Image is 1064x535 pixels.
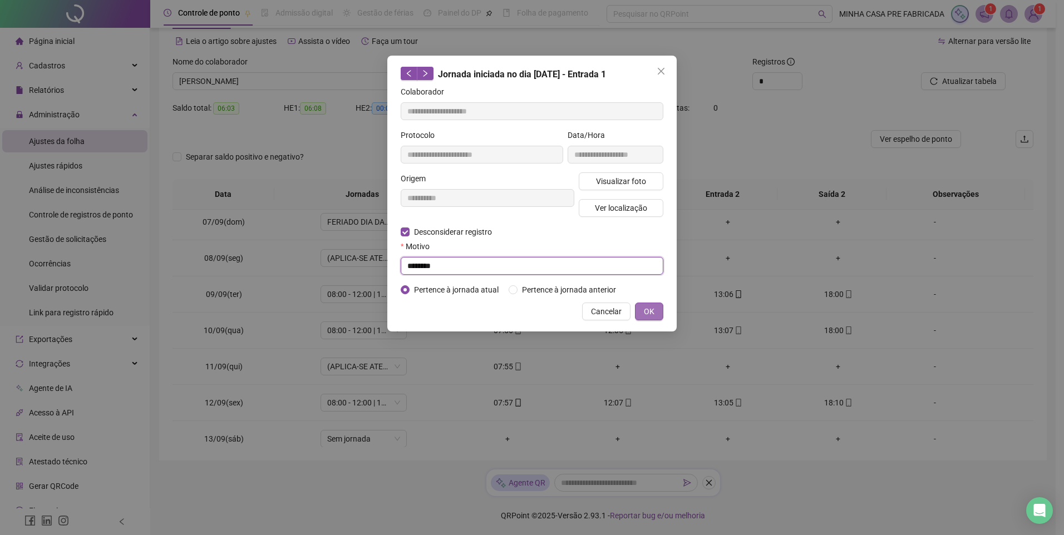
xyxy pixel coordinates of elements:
div: Open Intercom Messenger [1026,497,1053,524]
label: Protocolo [401,129,442,141]
button: Close [652,62,670,80]
button: Visualizar foto [579,172,663,190]
span: Pertence à jornada anterior [518,284,620,296]
span: Cancelar [591,305,622,318]
button: right [417,67,434,80]
label: Colaborador [401,86,451,98]
span: close [657,67,666,76]
span: Ver localização [595,202,647,214]
button: left [401,67,417,80]
span: right [421,70,429,77]
span: Pertence à jornada atual [410,284,503,296]
label: Motivo [401,240,437,252]
span: Visualizar foto [596,175,646,187]
span: Desconsiderar registro [410,226,496,238]
label: Data/Hora [568,129,612,141]
div: Jornada iniciada no dia [DATE] - Entrada 1 [401,67,663,81]
button: OK [635,303,663,320]
span: OK [644,305,654,318]
label: Origem [401,172,433,185]
button: Cancelar [582,303,630,320]
button: Ver localização [579,199,663,217]
span: left [405,70,413,77]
